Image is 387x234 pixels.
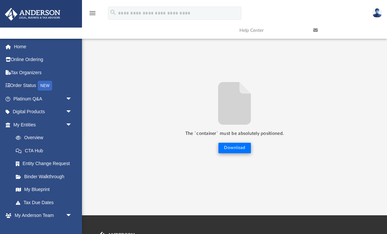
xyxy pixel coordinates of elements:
[9,157,82,170] a: Entity Change Request
[234,17,308,43] a: Help Center
[5,40,82,53] a: Home
[97,13,372,200] div: Preview
[97,31,372,200] div: File preview
[5,66,82,79] a: Tax Organizers
[66,105,79,119] span: arrow_drop_down
[9,183,79,196] a: My Blueprint
[97,130,372,138] p: The `container` must be absolutely positioned.
[3,8,62,21] img: Anderson Advisors Platinum Portal
[218,143,251,153] button: Download
[66,118,79,132] span: arrow_drop_down
[372,8,382,18] img: User Pic
[5,118,82,131] a: My Entitiesarrow_drop_down
[38,81,52,91] div: NEW
[89,9,96,17] i: menu
[9,131,82,144] a: Overview
[110,9,117,16] i: search
[5,53,82,66] a: Online Ordering
[5,105,82,118] a: Digital Productsarrow_drop_down
[5,79,82,93] a: Order StatusNEW
[89,12,96,17] a: menu
[66,92,79,106] span: arrow_drop_down
[9,170,82,183] a: Binder Walkthrough
[5,92,82,105] a: Platinum Q&Aarrow_drop_down
[9,144,82,157] a: CTA Hub
[5,209,79,222] a: My Anderson Teamarrow_drop_down
[9,196,82,209] a: Tax Due Dates
[66,209,79,223] span: arrow_drop_down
